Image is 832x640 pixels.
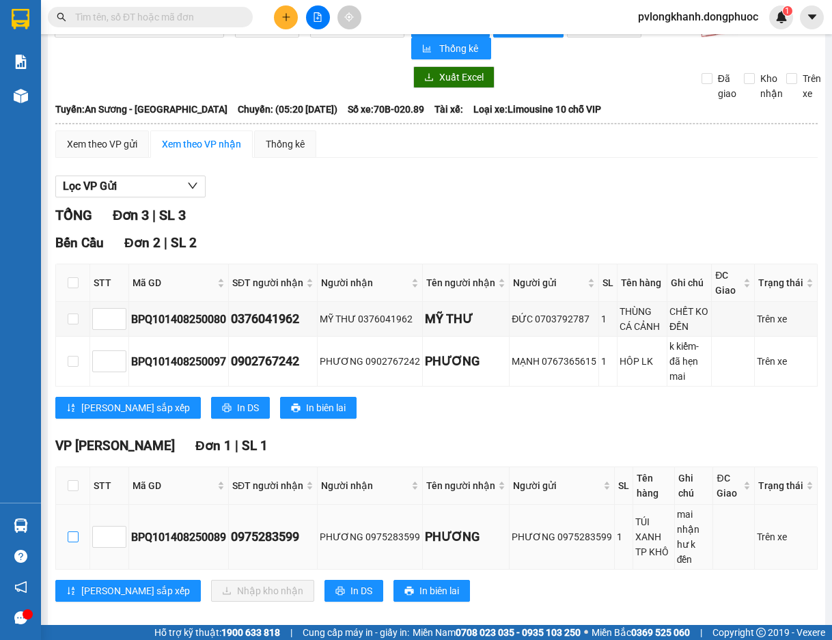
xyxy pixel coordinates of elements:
[800,5,824,29] button: caret-down
[601,354,615,369] div: 1
[667,264,712,302] th: Ghi chú
[164,235,167,251] span: |
[320,529,420,544] div: PHƯƠNG 0975283599
[321,478,408,493] span: Người nhận
[425,352,507,371] div: PHƯƠNG
[601,311,615,326] div: 1
[631,627,690,638] strong: 0369 525 060
[599,264,618,302] th: SL
[55,104,227,115] b: Tuyến: An Sương - [GEOGRAPHIC_DATA]
[221,627,280,638] strong: 1900 633 818
[620,304,665,334] div: THÙNG CÁ CẢNH
[758,478,803,493] span: Trạng thái
[712,71,742,101] span: Đã giao
[195,438,232,454] span: Đơn 1
[14,518,28,533] img: warehouse-icon
[456,627,581,638] strong: 0708 023 035 - 0935 103 250
[55,207,92,223] span: TỔNG
[320,354,420,369] div: PHƯƠNG 0902767242
[14,89,28,103] img: warehouse-icon
[675,467,714,505] th: Ghi chú
[108,61,167,69] span: Hotline: 19001152
[303,625,409,640] span: Cung cấp máy in - giấy in:
[124,235,161,251] span: Đơn 2
[757,354,815,369] div: Trên xe
[337,5,361,29] button: aim
[618,264,667,302] th: Tên hàng
[222,403,232,414] span: printer
[512,311,596,326] div: ĐỨC 0703792787
[4,88,143,96] span: [PERSON_NAME]:
[290,625,292,640] span: |
[113,207,149,223] span: Đơn 3
[229,337,318,387] td: 0902767242
[171,235,197,251] span: SL 2
[55,397,201,419] button: sort-ascending[PERSON_NAME] sắp xếp
[321,275,408,290] span: Người nhận
[159,207,186,223] span: SL 3
[131,353,226,370] div: BPQ101408250097
[68,87,143,97] span: VPLK1508250001
[344,12,354,22] span: aim
[81,583,190,598] span: [PERSON_NAME] sắp xếp
[348,102,424,117] span: Số xe: 70B-020.89
[757,311,815,326] div: Trên xe
[423,505,510,570] td: PHƯƠNG
[129,302,229,337] td: BPQ101408250080
[411,38,491,59] button: bar-chartThống kê
[413,66,495,88] button: downloadXuất Excel
[235,438,238,454] span: |
[425,309,507,329] div: MỸ THƯ
[617,529,630,544] div: 1
[66,586,76,597] span: sort-ascending
[755,71,788,101] span: Kho nhận
[426,478,495,493] span: Tên người nhận
[775,11,788,23] img: icon-new-feature
[313,12,322,22] span: file-add
[187,180,198,191] span: down
[14,611,27,624] span: message
[756,628,766,637] span: copyright
[717,471,740,501] span: ĐC Giao
[274,5,298,29] button: plus
[266,137,305,152] div: Thống kê
[473,102,601,117] span: Loại xe: Limousine 10 chỗ VIP
[615,467,633,505] th: SL
[211,580,314,602] button: downloadNhập kho nhận
[513,478,600,493] span: Người gửi
[423,337,510,387] td: PHƯƠNG
[242,438,268,454] span: SL 1
[108,22,184,39] span: Bến xe [GEOGRAPHIC_DATA]
[513,275,585,290] span: Người gửi
[291,403,301,414] span: printer
[423,302,510,337] td: MỸ THƯ
[281,12,291,22] span: plus
[14,581,27,594] span: notification
[635,514,672,559] div: TÚI XANH TP KHÔ
[129,337,229,387] td: BPQ101408250097
[238,102,337,117] span: Chuyến: (05:20 [DATE])
[633,467,675,505] th: Tên hàng
[669,304,709,334] div: CHẾT KO ĐỀN
[55,438,175,454] span: VP [PERSON_NAME]
[133,275,214,290] span: Mã GD
[797,71,827,101] span: Trên xe
[592,625,690,640] span: Miền Bắc
[424,72,434,83] span: download
[393,580,470,602] button: printerIn biên lai
[152,207,156,223] span: |
[232,478,303,493] span: SĐT người nhận
[422,44,434,55] span: bar-chart
[404,586,414,597] span: printer
[108,8,187,19] strong: ĐỒNG PHƯỚC
[55,176,206,197] button: Lọc VP Gửi
[425,527,507,546] div: PHƯƠNG
[129,505,229,570] td: BPQ101408250089
[350,583,372,598] span: In DS
[237,400,259,415] span: In DS
[30,99,83,107] span: 06:11:36 [DATE]
[90,467,129,505] th: STT
[37,74,167,85] span: -----------------------------------------
[211,397,270,419] button: printerIn DS
[413,625,581,640] span: Miền Nam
